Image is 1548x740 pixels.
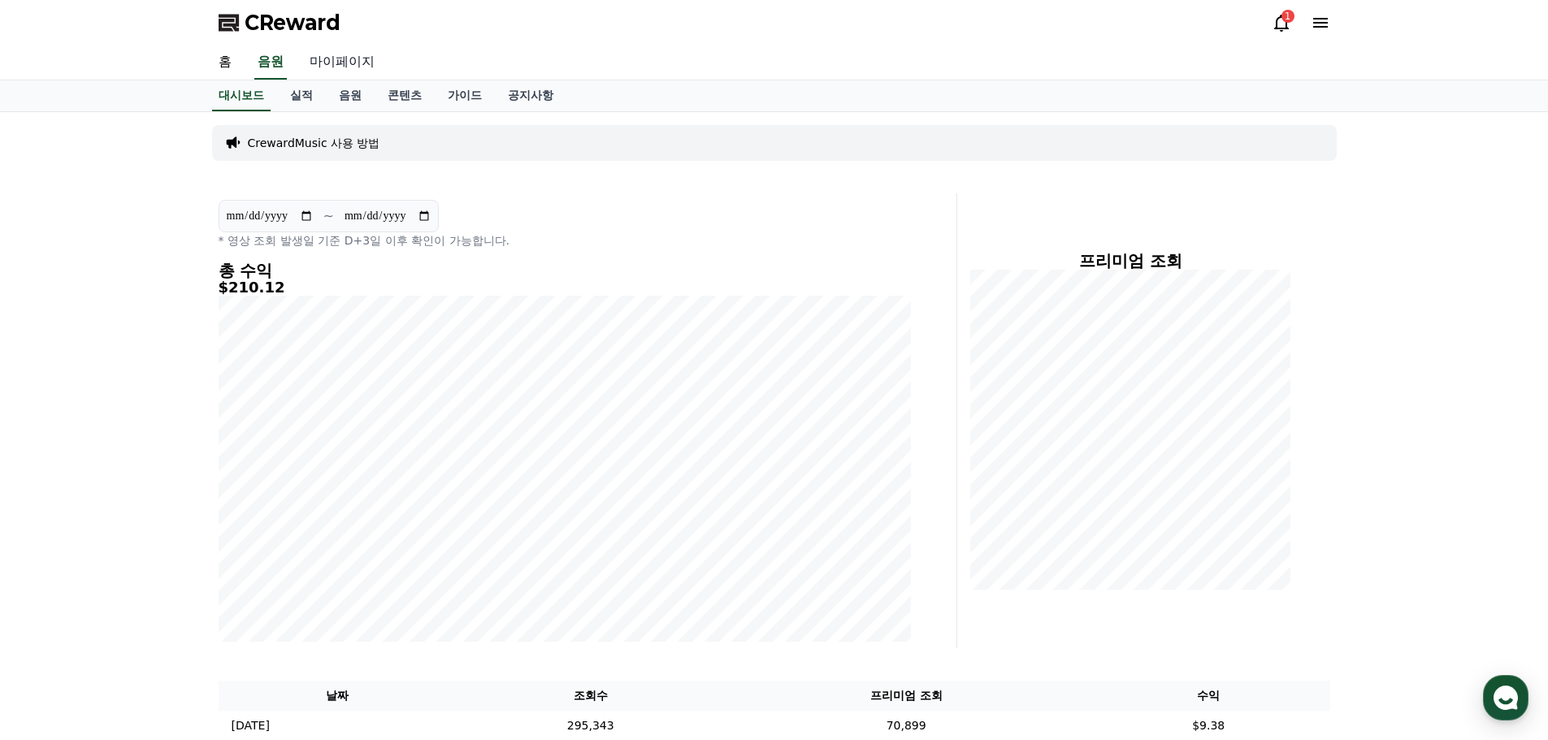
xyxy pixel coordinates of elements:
a: 실적 [277,80,326,111]
a: 대시보드 [212,80,271,111]
a: 가이드 [435,80,495,111]
a: 홈 [206,45,245,80]
th: 조회수 [456,681,725,711]
a: 1 [1272,13,1291,32]
a: 음원 [254,45,287,80]
h5: $210.12 [219,279,911,296]
a: 설정 [210,515,312,556]
a: 공지사항 [495,80,566,111]
a: 콘텐츠 [375,80,435,111]
a: CReward [219,10,340,36]
p: * 영상 조회 발생일 기준 D+3일 이후 확인이 가능합니다. [219,232,911,249]
span: CReward [245,10,340,36]
span: 설정 [251,539,271,552]
h4: 프리미엄 조회 [970,252,1291,270]
a: 음원 [326,80,375,111]
th: 프리미엄 조회 [725,681,1087,711]
a: 마이페이지 [297,45,388,80]
p: ~ [323,206,334,226]
div: 1 [1281,10,1294,23]
th: 날짜 [219,681,457,711]
a: CrewardMusic 사용 방법 [248,135,380,151]
span: 홈 [51,539,61,552]
a: 홈 [5,515,107,556]
span: 대화 [149,540,168,553]
th: 수익 [1087,681,1330,711]
h4: 총 수익 [219,262,911,279]
p: [DATE] [232,717,270,734]
a: 대화 [107,515,210,556]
